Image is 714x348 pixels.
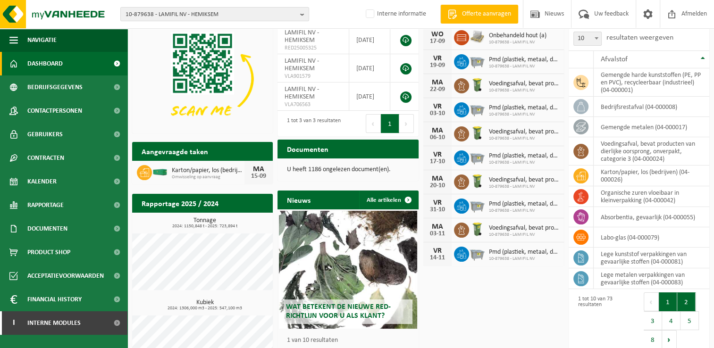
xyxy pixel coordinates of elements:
[428,151,447,158] div: VR
[644,292,659,311] button: Previous
[428,223,447,231] div: MA
[469,149,485,165] img: WB-2500-GAL-GY-01
[428,158,447,165] div: 17-10
[574,32,601,45] span: 10
[359,191,418,209] a: Alle artikelen
[489,64,559,69] span: 10-879638 - LAMIFIL NV
[428,38,447,45] div: 17-09
[27,146,64,170] span: Contracten
[287,166,409,173] p: U heeft 1186 ongelezen document(en).
[489,152,559,160] span: Pmd (plastiek, metaal, drankkartons) (bedrijven)
[428,110,447,117] div: 03-10
[428,207,447,213] div: 31-10
[428,231,447,237] div: 03-11
[27,240,70,264] span: Product Shop
[469,53,485,69] img: WB-2500-GAL-GY-01
[680,311,699,330] button: 5
[594,186,709,207] td: organische zuren vloeibaar in kleinverpakking (04-000042)
[594,268,709,289] td: lege metalen verpakkingen van gevaarlijke stoffen (04-000083)
[594,248,709,268] td: lege kunststof verpakkingen van gevaarlijke stoffen (04-000081)
[428,86,447,93] div: 22-09
[428,62,447,69] div: 19-09
[132,142,218,160] h2: Aangevraagde taken
[27,170,57,193] span: Kalender
[489,249,559,256] span: Pmd (plastiek, metaal, drankkartons) (bedrijven)
[469,197,485,213] img: WB-2500-GAL-GY-01
[428,127,447,134] div: MA
[469,101,485,117] img: WB-2500-GAL-GY-01
[662,311,680,330] button: 4
[137,306,273,311] span: 2024: 1306,000 m3 - 2025: 547,100 m3
[489,32,546,40] span: Onbehandeld hout (a)
[152,167,168,176] img: HK-XC-30-GN-00
[469,77,485,93] img: WB-0140-HPE-GN-50
[469,173,485,189] img: WB-0140-HPE-GN-50
[132,194,228,212] h2: Rapportage 2025 / 2024
[285,86,319,100] span: LAMIFIL NV - HEMIKSEM
[428,247,447,255] div: VR
[137,217,273,229] h3: Tonnage
[489,104,559,112] span: Pmd (plastiek, metaal, drankkartons) (bedrijven)
[27,99,82,123] span: Contactpersonen
[285,101,342,108] span: VLA706563
[489,184,559,190] span: 10-879638 - LAMIFIL NV
[27,193,64,217] span: Rapportage
[349,83,391,111] td: [DATE]
[428,175,447,182] div: MA
[126,8,296,22] span: 10-879638 - LAMIFIL NV - HEMIKSEM
[573,32,602,46] span: 10
[277,140,338,158] h2: Documenten
[27,288,82,311] span: Financial History
[364,7,426,21] label: Interne informatie
[659,292,677,311] button: 1
[489,40,546,45] span: 10-879638 - LAMIFIL NV
[428,55,447,62] div: VR
[489,80,559,88] span: Voedingsafval, bevat producten van dierlijke oorsprong, onverpakt, categorie 3
[381,114,399,133] button: 1
[285,29,319,44] span: LAMIFIL NV - HEMIKSEM
[172,167,244,174] span: Karton/papier, los (bedrijven)
[489,128,559,136] span: Voedingsafval, bevat producten van dierlijke oorsprong, onverpakt, categorie 3
[440,5,518,24] a: Offerte aanvragen
[677,292,696,311] button: 2
[594,68,709,97] td: gemengde harde kunststoffen (PE, PP en PVC), recycleerbaar (industrieel) (04-000001)
[469,29,485,45] img: LP-PA-00000-WDN-11
[27,52,63,75] span: Dashboard
[27,75,83,99] span: Bedrijfsgegevens
[594,227,709,248] td: labo-glas (04-000079)
[285,73,342,80] span: VLA901579
[286,303,391,320] span: Wat betekent de nieuwe RED-richtlijn voor u als klant?
[428,79,447,86] div: MA
[27,264,104,288] span: Acceptatievoorwaarden
[489,208,559,214] span: 10-879638 - LAMIFIL NV
[469,221,485,237] img: WB-0140-HPE-GN-50
[137,224,273,229] span: 2024: 1150,848 t - 2025: 723,894 t
[489,88,559,93] span: 10-879638 - LAMIFIL NV
[489,160,559,166] span: 10-879638 - LAMIFIL NV
[489,200,559,208] span: Pmd (plastiek, metaal, drankkartons) (bedrijven)
[489,56,559,64] span: Pmd (plastiek, metaal, drankkartons) (bedrijven)
[349,54,391,83] td: [DATE]
[428,134,447,141] div: 06-10
[120,7,309,21] button: 10-879638 - LAMIFIL NV - HEMIKSEM
[27,217,67,240] span: Documenten
[428,31,447,38] div: WO
[249,173,268,180] div: 15-09
[249,166,268,173] div: MA
[202,212,272,231] a: Bekijk rapportage
[489,256,559,262] span: 10-879638 - LAMIFIL NV
[132,26,273,132] img: Download de VHEPlus App
[489,176,559,184] span: Voedingsafval, bevat producten van dierlijke oorsprong, onverpakt, categorie 3
[9,311,18,335] span: I
[594,137,709,166] td: voedingsafval, bevat producten van dierlijke oorsprong, onverpakt, categorie 3 (04-000024)
[594,97,709,117] td: bedrijfsrestafval (04-000008)
[366,114,381,133] button: Previous
[428,255,447,261] div: 14-11
[285,44,342,52] span: RED25005325
[606,34,673,41] label: resultaten weergeven
[172,174,244,180] span: Omwisseling op aanvraag
[399,114,414,133] button: Next
[594,117,709,137] td: gemengde metalen (04-000017)
[428,182,447,189] div: 20-10
[601,56,628,63] span: Afvalstof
